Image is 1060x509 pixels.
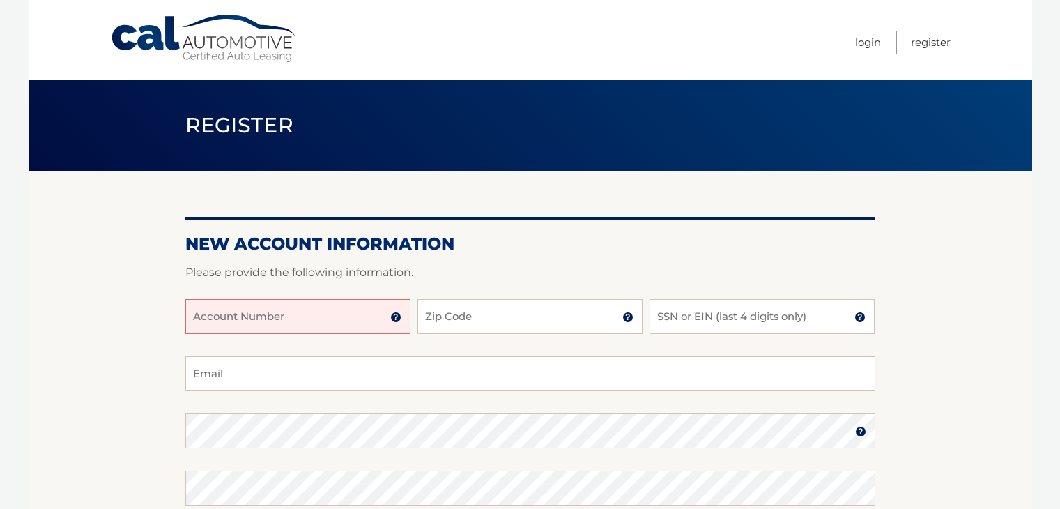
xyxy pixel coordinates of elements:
p: Please provide the following information. [185,263,875,282]
input: SSN or EIN (last 4 digits only) [650,299,875,334]
img: tooltip.svg [854,312,866,323]
input: Account Number [185,299,410,334]
img: tooltip.svg [390,312,401,323]
img: tooltip.svg [855,426,866,437]
a: Register [911,31,951,54]
input: Zip Code [417,299,643,334]
a: Login [855,31,881,54]
img: tooltip.svg [622,312,633,323]
a: Cal Automotive [110,14,298,63]
span: Register [185,112,294,138]
input: Email [185,356,875,391]
h2: New Account Information [185,234,875,254]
